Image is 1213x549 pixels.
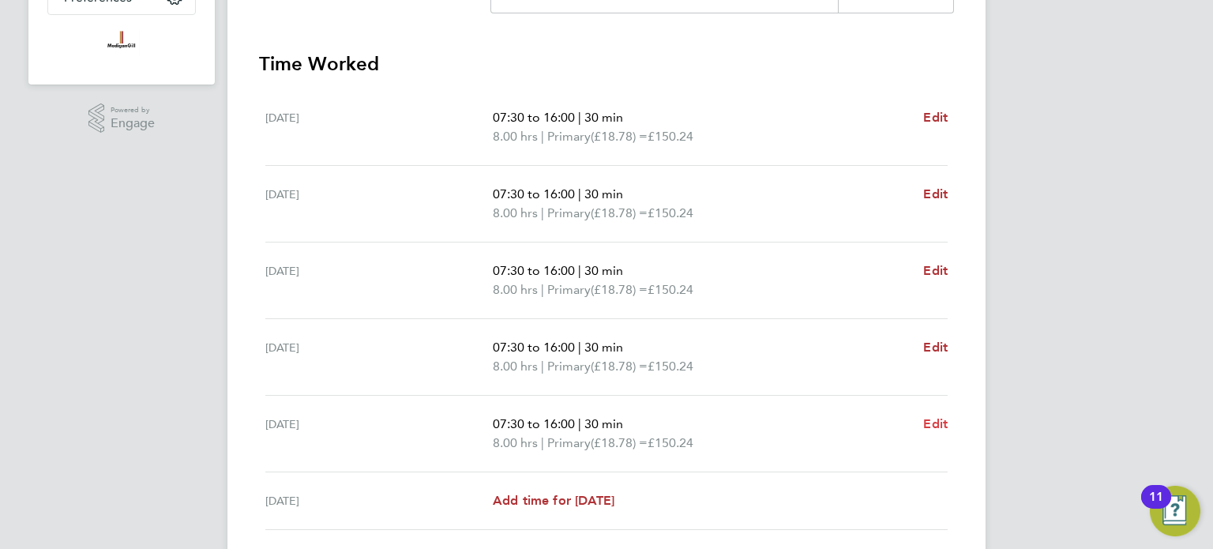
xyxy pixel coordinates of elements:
span: 8.00 hrs [493,205,538,220]
a: Edit [923,108,948,127]
span: 07:30 to 16:00 [493,263,575,278]
span: £150.24 [648,435,693,450]
div: [DATE] [265,108,493,146]
span: | [541,435,544,450]
span: Primary [547,357,591,376]
span: Edit [923,186,948,201]
span: Edit [923,263,948,278]
span: | [578,416,581,431]
img: madigangill-logo-retina.png [103,31,139,56]
span: | [541,282,544,297]
span: 8.00 hrs [493,129,538,144]
div: [DATE] [265,338,493,376]
span: 30 min [584,186,623,201]
span: 07:30 to 16:00 [493,110,575,125]
span: Primary [547,204,591,223]
a: Edit [923,261,948,280]
span: £150.24 [648,282,693,297]
div: [DATE] [265,491,493,510]
span: 07:30 to 16:00 [493,186,575,201]
div: [DATE] [265,261,493,299]
div: [DATE] [265,185,493,223]
span: Edit [923,340,948,355]
button: Open Resource Center, 11 new notifications [1150,486,1200,536]
span: (£18.78) = [591,359,648,374]
span: | [578,186,581,201]
span: (£18.78) = [591,129,648,144]
span: | [541,205,544,220]
span: Primary [547,280,591,299]
span: 30 min [584,263,623,278]
a: Go to home page [47,31,196,56]
span: Edit [923,416,948,431]
span: 8.00 hrs [493,359,538,374]
span: | [578,263,581,278]
div: [DATE] [265,415,493,453]
h3: Time Worked [259,51,954,77]
span: 30 min [584,416,623,431]
span: | [541,129,544,144]
span: 30 min [584,110,623,125]
span: Engage [111,117,155,130]
a: Add time for [DATE] [493,491,614,510]
span: 30 min [584,340,623,355]
span: 07:30 to 16:00 [493,416,575,431]
a: Edit [923,338,948,357]
span: Powered by [111,103,155,117]
span: 8.00 hrs [493,435,538,450]
span: £150.24 [648,205,693,220]
span: £150.24 [648,359,693,374]
div: 11 [1149,497,1163,517]
span: Add time for [DATE] [493,493,614,508]
span: (£18.78) = [591,435,648,450]
a: Powered byEngage [88,103,156,133]
span: Primary [547,127,591,146]
span: 07:30 to 16:00 [493,340,575,355]
span: (£18.78) = [591,282,648,297]
a: Edit [923,415,948,434]
span: 8.00 hrs [493,282,538,297]
span: | [578,340,581,355]
span: | [541,359,544,374]
span: Primary [547,434,591,453]
span: Edit [923,110,948,125]
a: Edit [923,185,948,204]
span: | [578,110,581,125]
span: (£18.78) = [591,205,648,220]
span: £150.24 [648,129,693,144]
